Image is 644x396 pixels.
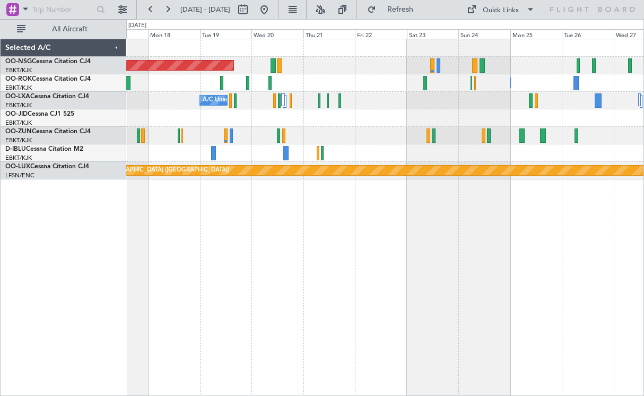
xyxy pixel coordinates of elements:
a: EBKT/KJK [5,136,32,144]
span: OO-LUX [5,163,30,170]
div: Tue 26 [562,29,614,39]
a: OO-LXACessna Citation CJ4 [5,93,89,100]
button: All Aircraft [12,21,115,38]
a: OO-ZUNCessna Citation CJ4 [5,128,91,135]
a: EBKT/KJK [5,119,32,127]
div: Sun 24 [458,29,510,39]
a: OO-JIDCessna CJ1 525 [5,111,74,117]
a: EBKT/KJK [5,84,32,92]
div: Thu 21 [303,29,355,39]
a: D-IBLUCessna Citation M2 [5,146,83,152]
div: Tue 19 [200,29,252,39]
div: Sat 23 [407,29,459,39]
span: OO-LXA [5,93,30,100]
div: Mon 18 [148,29,200,39]
span: All Aircraft [28,25,112,33]
a: OO-LUXCessna Citation CJ4 [5,163,89,170]
button: Quick Links [462,1,540,18]
div: Fri 22 [355,29,407,39]
span: OO-ZUN [5,128,32,135]
a: EBKT/KJK [5,101,32,109]
div: Quick Links [483,5,519,16]
a: OO-ROKCessna Citation CJ4 [5,76,91,82]
input: Trip Number [32,2,93,18]
a: EBKT/KJK [5,154,32,162]
div: [DATE] [128,21,146,30]
div: Planned Maint [GEOGRAPHIC_DATA] ([GEOGRAPHIC_DATA]) [62,162,229,178]
button: Refresh [362,1,426,18]
a: OO-NSGCessna Citation CJ4 [5,58,91,65]
div: Mon 25 [510,29,562,39]
div: A/C Unavailable [203,92,247,108]
span: D-IBLU [5,146,26,152]
div: Wed 20 [251,29,303,39]
a: EBKT/KJK [5,66,32,74]
span: OO-JID [5,111,28,117]
a: LFSN/ENC [5,171,34,179]
span: Refresh [378,6,423,13]
span: OO-NSG [5,58,32,65]
span: OO-ROK [5,76,32,82]
span: [DATE] - [DATE] [180,5,230,14]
